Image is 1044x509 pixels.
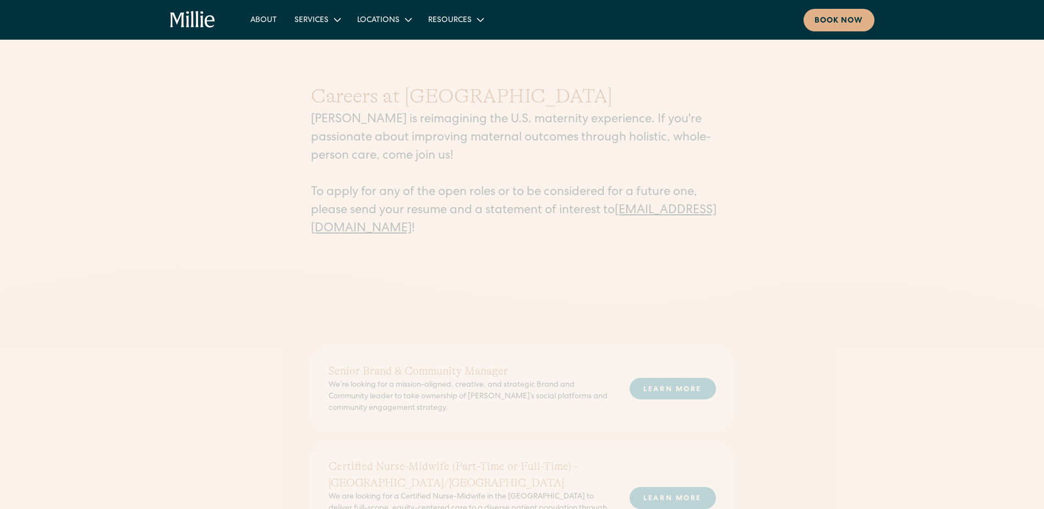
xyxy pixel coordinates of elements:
[294,15,329,26] div: Services
[630,378,716,399] a: LEARN MORE
[311,82,734,111] h1: Careers at [GEOGRAPHIC_DATA]
[630,487,716,508] a: LEARN MORE
[242,10,286,29] a: About
[329,380,612,414] p: We’re looking for a mission-aligned, creative, and strategic Brand and Community leader to take o...
[170,11,216,29] a: home
[286,10,348,29] div: Services
[311,111,734,239] p: [PERSON_NAME] is reimagining the U.S. maternity experience. If you're passionate about improving ...
[357,15,400,26] div: Locations
[804,9,874,31] a: Book now
[419,10,491,29] div: Resources
[329,458,612,491] h2: Certified Nurse-Midwife (Part-Time or Full-Time) - [GEOGRAPHIC_DATA]/[GEOGRAPHIC_DATA]
[329,363,612,380] h2: Senior Brand & Community Manager
[815,15,863,27] div: Book now
[348,10,419,29] div: Locations
[428,15,472,26] div: Resources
